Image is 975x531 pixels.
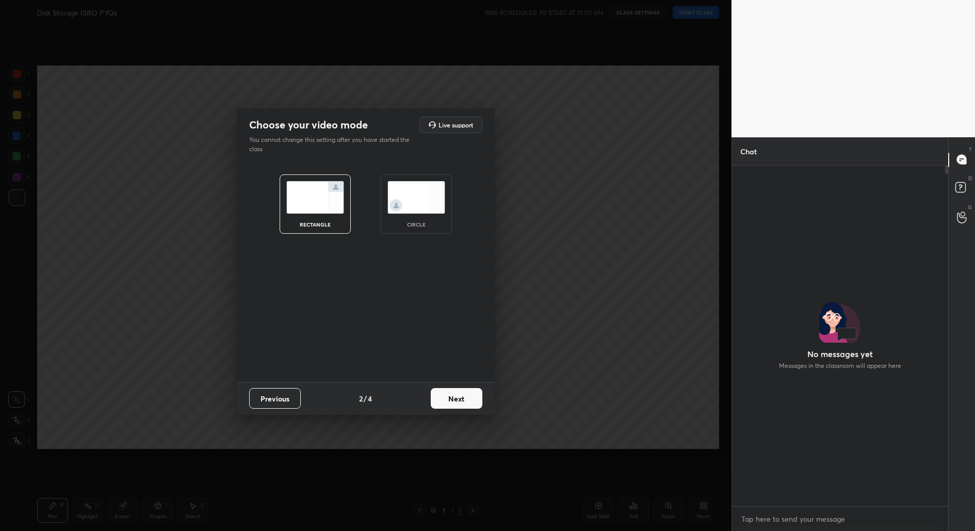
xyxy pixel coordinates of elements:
h4: 2 [359,393,363,404]
h5: Live support [438,122,473,128]
button: Previous [249,388,301,409]
h4: / [364,393,367,404]
h4: 4 [368,393,372,404]
div: rectangle [295,222,336,227]
p: Chat [732,138,765,165]
h2: Choose your video mode [249,118,368,132]
p: G [968,203,972,211]
p: D [968,174,972,182]
button: Next [431,388,482,409]
img: normalScreenIcon.ae25ed63.svg [286,181,344,214]
img: circleScreenIcon.acc0effb.svg [387,181,445,214]
p: You cannot change this setting after you have started the class [249,135,416,154]
p: T [969,146,972,153]
div: circle [396,222,437,227]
